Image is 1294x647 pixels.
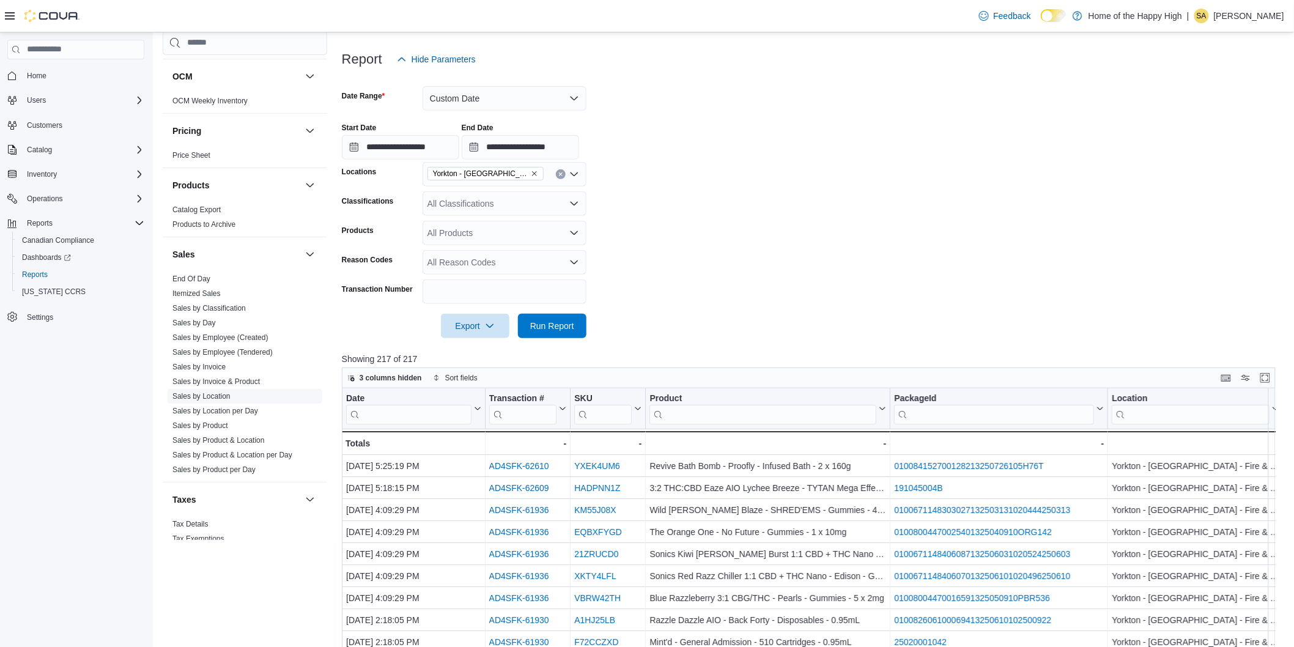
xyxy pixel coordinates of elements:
button: Run Report [518,314,586,338]
div: Pricing [163,148,327,168]
a: Sales by Product & Location [172,436,265,445]
h3: Sales [172,248,195,261]
div: [DATE] 5:18:15 PM [346,481,481,495]
span: Users [22,93,144,108]
a: Tax Exemptions [172,534,224,543]
a: OCM Weekly Inventory [172,97,248,105]
button: Settings [2,308,149,325]
span: Catalog Export [172,205,221,215]
label: Start Date [342,123,377,133]
button: Sales [172,248,300,261]
div: SKU [574,393,632,404]
a: Tax Details [172,520,209,528]
a: 0100671148406070132506101020496250610 [894,571,1070,581]
button: Taxes [303,492,317,507]
input: Press the down key to open a popover containing a calendar. [342,135,459,160]
span: Tax Exemptions [172,534,224,544]
a: 01008004470025401325040910ORG142 [894,527,1052,537]
button: OCM [172,70,300,83]
button: Enter fullscreen [1258,371,1273,385]
a: AD4SFK-61936 [489,505,549,515]
a: End Of Day [172,275,210,283]
div: Yorkton - [GEOGRAPHIC_DATA] - Fire & Flower [1112,569,1279,583]
button: PackageId [894,393,1104,424]
a: XKTY4LFL [574,571,616,581]
div: Yorkton - [GEOGRAPHIC_DATA] - Fire & Flower [1112,481,1279,495]
a: 191045004B [894,483,942,493]
span: Run Report [530,320,574,332]
button: Sort fields [428,371,482,385]
a: Home [22,68,51,83]
a: KM55J08X [574,505,616,515]
label: Locations [342,167,377,177]
p: [PERSON_NAME] [1214,9,1284,23]
span: Price Sheet [172,150,210,160]
span: Operations [27,194,63,204]
h3: Report [342,52,382,67]
span: Sales by Invoice [172,362,226,372]
span: Sales by Location [172,391,231,401]
a: EQBXFYGD [574,527,622,537]
div: [DATE] 4:09:29 PM [346,503,481,517]
p: Showing 217 of 217 [342,353,1285,365]
h3: Products [172,179,210,191]
div: [DATE] 2:18:05 PM [346,613,481,627]
a: Sales by Product per Day [172,465,256,474]
button: Taxes [172,494,300,506]
input: Press the down key to open a popover containing a calendar. [462,135,579,160]
input: Dark Mode [1041,9,1067,22]
button: SKU [574,393,641,424]
div: Product [649,393,876,404]
div: [DATE] 4:09:29 PM [346,525,481,539]
div: Yorkton - [GEOGRAPHIC_DATA] - Fire & Flower [1112,547,1279,561]
span: Sales by Location per Day [172,406,258,416]
label: Date Range [342,91,385,101]
label: Classifications [342,196,394,206]
span: Canadian Compliance [17,233,144,248]
div: - [1112,436,1279,451]
a: Reports [17,267,53,282]
div: Yorkton - [GEOGRAPHIC_DATA] - Fire & Flower [1112,459,1279,473]
button: Open list of options [569,169,579,179]
a: AD4SFK-61936 [489,571,549,581]
a: F72CCZXD [574,637,618,647]
div: Sales [163,272,327,482]
span: Inventory [22,167,144,182]
div: [DATE] 4:09:29 PM [346,547,481,561]
button: Reports [12,266,149,283]
a: Canadian Compliance [17,233,99,248]
a: 010084152700128213250726105H76T [894,461,1043,471]
a: 25020001042 [894,637,947,647]
a: [US_STATE] CCRS [17,284,91,299]
a: Catalog Export [172,205,221,214]
a: Sales by Product & Location per Day [172,451,292,459]
span: Yorkton - York Station - Fire & Flower [427,167,544,180]
a: Dashboards [17,250,76,265]
a: AD4SFK-61936 [489,593,549,603]
div: Transaction Url [489,393,556,424]
button: Open list of options [569,199,579,209]
span: Sales by Invoice & Product [172,377,260,386]
a: Customers [22,118,67,133]
div: Location [1112,393,1270,424]
span: Settings [22,309,144,324]
span: Canadian Compliance [22,235,94,245]
span: Reports [27,218,53,228]
span: Tax Details [172,519,209,529]
a: Itemized Sales [172,289,221,298]
a: Feedback [974,4,1036,28]
a: VBRW42TH [574,593,621,603]
button: OCM [303,69,317,84]
button: Hide Parameters [392,47,481,72]
button: Products [303,178,317,193]
div: The Orange One - No Future - Gummies - 1 x 10mg [649,525,886,539]
div: Totals [346,436,481,451]
span: Feedback [994,10,1031,22]
a: 21ZRUCD0 [574,549,618,559]
span: Sort fields [445,373,478,383]
div: - [489,436,566,451]
a: 010082606100069413250610102500922 [894,615,1051,625]
button: Catalog [22,142,57,157]
label: Transaction Number [342,284,413,294]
